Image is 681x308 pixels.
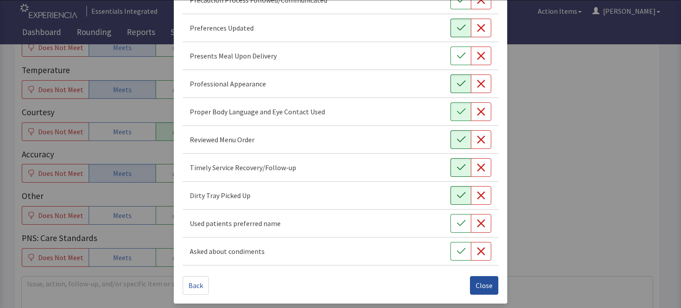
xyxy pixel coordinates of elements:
p: Professional Appearance [190,78,266,89]
span: Close [476,280,493,291]
span: Back [188,280,203,291]
button: Close [470,276,498,295]
p: Presents Meal Upon Delivery [190,51,277,61]
p: Reviewed Menu Order [190,134,254,145]
p: Used patients preferred name [190,218,281,229]
p: Dirty Tray Picked Up [190,190,250,201]
button: Back [183,276,209,295]
p: Asked about condiments [190,246,265,257]
p: Proper Body Language and Eye Contact Used [190,106,325,117]
p: Timely Service Recovery/Follow-up [190,162,296,173]
p: Preferences Updated [190,23,254,33]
